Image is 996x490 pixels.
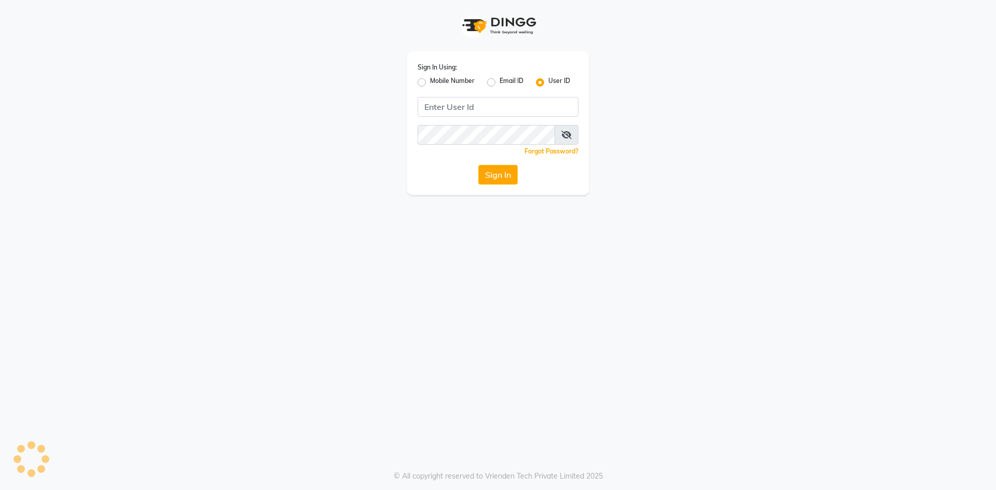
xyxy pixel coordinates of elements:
[418,97,578,117] input: Username
[430,76,475,89] label: Mobile Number
[478,165,518,185] button: Sign In
[500,76,523,89] label: Email ID
[548,76,570,89] label: User ID
[457,10,539,41] img: logo1.svg
[418,125,555,145] input: Username
[524,147,578,155] a: Forgot Password?
[418,63,457,72] label: Sign In Using:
